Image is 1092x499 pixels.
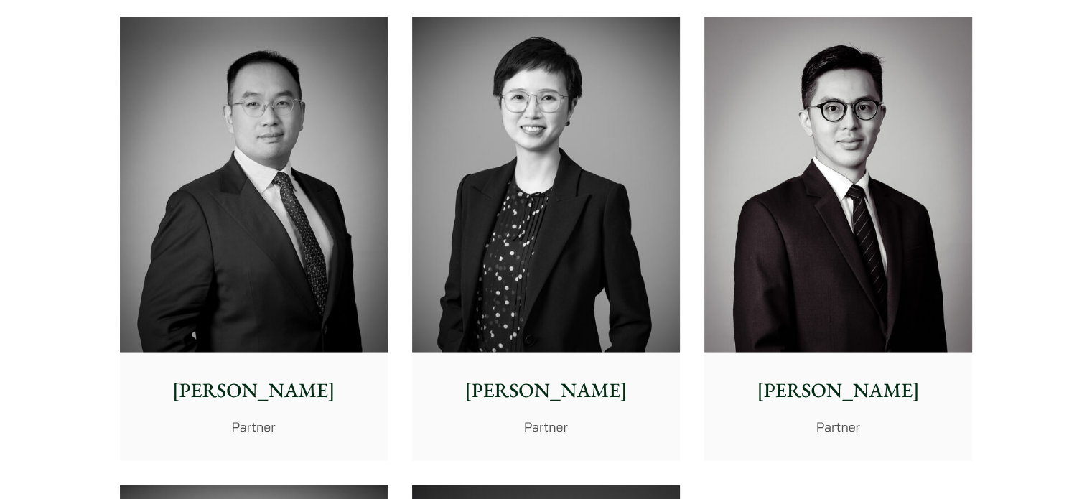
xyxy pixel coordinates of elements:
[424,375,668,405] p: [PERSON_NAME]
[424,416,668,436] p: Partner
[131,416,376,436] p: Partner
[716,416,961,436] p: Partner
[716,375,961,405] p: [PERSON_NAME]
[131,375,376,405] p: [PERSON_NAME]
[120,17,388,460] a: [PERSON_NAME] Partner
[704,17,972,460] a: [PERSON_NAME] Partner
[412,17,680,460] a: [PERSON_NAME] Partner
